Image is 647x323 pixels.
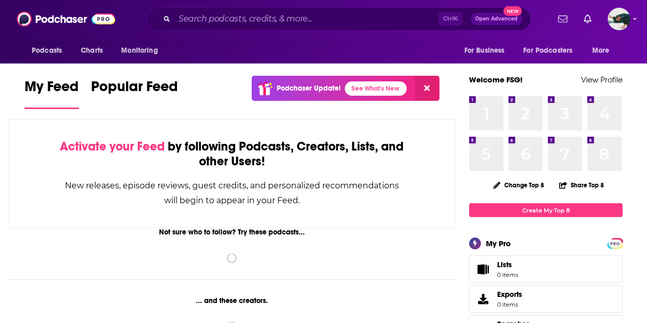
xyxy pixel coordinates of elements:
[473,262,493,276] span: Lists
[559,175,605,195] button: Share Top 8
[608,8,630,30] img: User Profile
[25,78,79,101] span: My Feed
[464,44,504,58] span: For Business
[60,139,165,154] span: Activate your Feed
[497,290,522,299] span: Exports
[81,44,103,58] span: Charts
[91,78,178,109] a: Popular Feed
[471,13,522,25] button: Open AdvancedNew
[469,255,622,283] a: Lists
[121,44,158,58] span: Monitoring
[554,10,571,28] a: Show notifications dropdown
[469,75,523,84] a: Welcome FSG!
[469,203,622,217] a: Create My Top 8
[486,239,511,248] div: My Pro
[497,271,518,278] span: 0 items
[457,41,517,60] button: open menu
[345,81,407,96] a: See What's New
[60,178,404,208] div: New releases, episode reviews, guest credits, and personalized recommendations will begin to appe...
[475,16,518,21] span: Open Advanced
[497,301,522,308] span: 0 items
[608,8,630,30] span: Logged in as fsg.publicity
[25,41,75,60] button: open menu
[277,84,341,93] p: Podchaser Update!
[608,8,630,30] button: Show profile menu
[487,179,550,191] button: Change Top 8
[8,228,456,236] div: Not sure who to follow? Try these podcasts...
[503,6,522,16] span: New
[581,75,622,84] a: View Profile
[517,41,587,60] button: open menu
[32,44,62,58] span: Podcasts
[25,78,79,109] a: My Feed
[585,41,622,60] button: open menu
[8,296,456,305] div: ... and these creators.
[146,7,531,31] div: Search podcasts, credits, & more...
[609,239,621,247] a: PRO
[174,11,438,27] input: Search podcasts, credits, & more...
[17,9,115,29] img: Podchaser - Follow, Share and Rate Podcasts
[523,44,572,58] span: For Podcasters
[473,292,493,306] span: Exports
[497,260,512,269] span: Lists
[579,10,595,28] a: Show notifications dropdown
[469,285,622,313] a: Exports
[60,139,404,169] div: by following Podcasts, Creators, Lists, and other Users!
[91,78,178,101] span: Popular Feed
[497,260,518,269] span: Lists
[74,41,109,60] a: Charts
[438,12,462,26] span: Ctrl K
[114,41,171,60] button: open menu
[592,44,610,58] span: More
